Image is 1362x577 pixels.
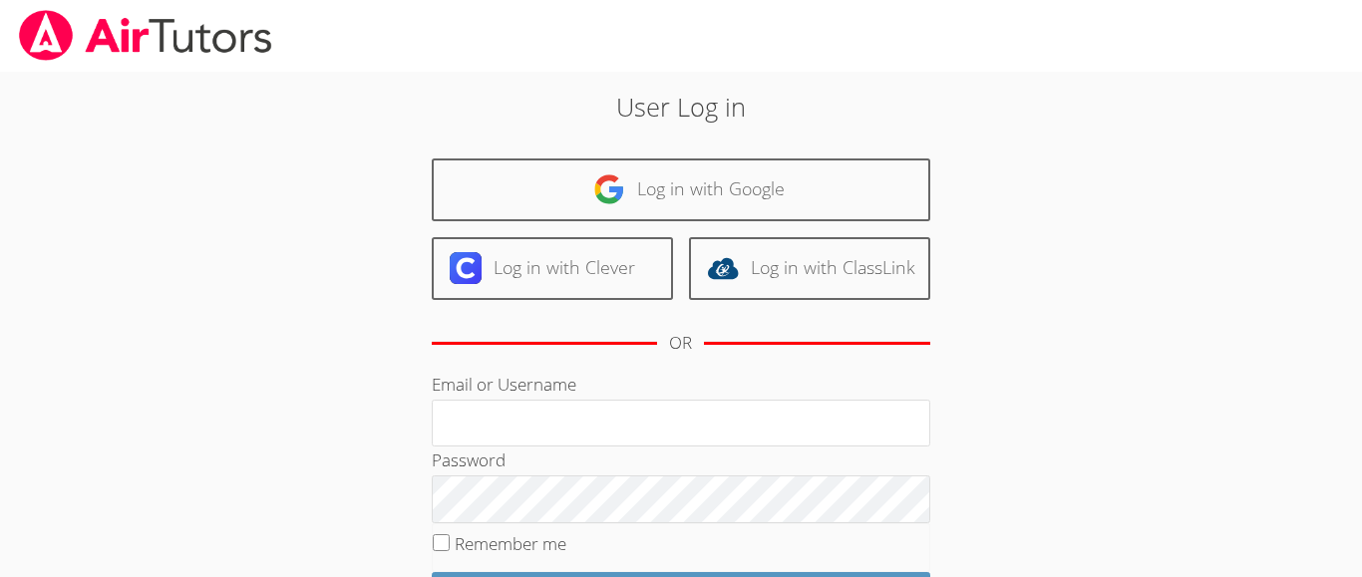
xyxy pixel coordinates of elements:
[669,329,692,358] div: OR
[17,10,274,61] img: airtutors_banner-c4298cdbf04f3fff15de1276eac7730deb9818008684d7c2e4769d2f7ddbe033.png
[450,252,482,284] img: clever-logo-6eab21bc6e7a338710f1a6ff85c0baf02591cd810cc4098c63d3a4b26e2feb20.svg
[455,532,566,555] label: Remember me
[432,373,576,396] label: Email or Username
[593,173,625,205] img: google-logo-50288ca7cdecda66e5e0955fdab243c47b7ad437acaf1139b6f446037453330a.svg
[313,88,1049,126] h2: User Log in
[432,237,673,300] a: Log in with Clever
[432,448,506,471] label: Password
[689,237,930,300] a: Log in with ClassLink
[432,158,930,221] a: Log in with Google
[707,252,739,284] img: classlink-logo-d6bb404cc1216ec64c9a2012d9dc4662098be43eaf13dc465df04b49fa7ab582.svg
